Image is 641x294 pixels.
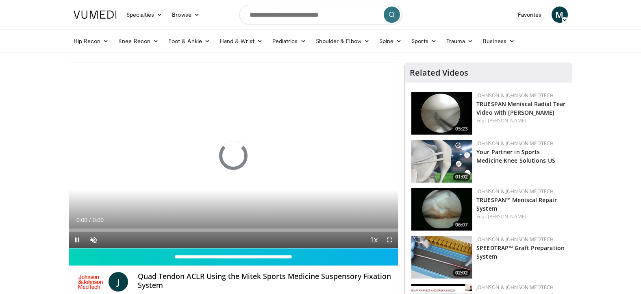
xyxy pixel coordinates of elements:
[138,272,391,290] h4: Quad Tendon ACLR Using the Mitek Sports Medicine Suspensory Fixation System
[76,272,106,292] img: Johnson & Johnson MedTech
[365,232,382,248] button: Playback Rate
[476,100,565,116] a: TRUESPAN Meniscal Radial Tear Video with [PERSON_NAME]
[513,7,547,23] a: Favorites
[411,236,472,279] a: 02:02
[476,117,565,124] div: Feat.
[406,33,441,49] a: Sports
[478,33,519,49] a: Business
[441,33,478,49] a: Trauma
[476,196,557,212] a: TRUESPAN™ Meniscal Repair System
[411,188,472,231] img: e42d750b-549a-4175-9691-fdba1d7a6a0f.150x105_q85_crop-smart_upscale.jpg
[453,221,470,229] span: 06:07
[69,63,398,248] video-js: Video Player
[476,236,554,243] a: Johnson & Johnson MedTech
[411,92,472,135] a: 05:23
[76,217,87,223] span: 0:00
[411,236,472,279] img: a46a2fe1-2704-4a9e-acc3-1c278068f6c4.150x105_q85_crop-smart_upscale.jpg
[476,213,565,220] div: Feat.
[488,117,526,124] a: [PERSON_NAME]
[488,213,526,220] a: [PERSON_NAME]
[476,92,554,99] a: Johnson & Johnson MedTech
[69,232,85,248] button: Pause
[113,33,163,49] a: Knee Recon
[93,217,104,223] span: 0:00
[122,7,167,23] a: Specialties
[109,272,128,292] a: J
[85,232,102,248] button: Unmute
[163,33,215,49] a: Foot & Ankle
[476,284,554,291] a: Johnson & Johnson MedTech
[89,217,91,223] span: /
[453,269,470,277] span: 02:02
[453,173,470,181] span: 01:02
[69,33,114,49] a: Hip Recon
[410,68,468,78] h4: Related Videos
[215,33,267,49] a: Hand & Wrist
[476,140,554,147] a: Johnson & Johnson MedTech
[411,188,472,231] a: 06:07
[374,33,406,49] a: Spine
[239,5,402,24] input: Search topics, interventions
[69,229,398,232] div: Progress Bar
[476,244,565,260] a: SPEEDTRAP™ Graft Preparation System
[411,92,472,135] img: a9cbc79c-1ae4-425c-82e8-d1f73baa128b.150x105_q85_crop-smart_upscale.jpg
[552,7,568,23] a: M
[167,7,204,23] a: Browse
[411,140,472,183] a: 01:02
[74,11,117,19] img: VuMedi Logo
[267,33,311,49] a: Pediatrics
[476,148,555,164] a: Your Partner in Sports Medicine Knee Solutions US
[311,33,374,49] a: Shoulder & Elbow
[476,188,554,195] a: Johnson & Johnson MedTech
[382,232,398,248] button: Fullscreen
[453,125,470,133] span: 05:23
[411,140,472,183] img: 0543fda4-7acd-4b5c-b055-3730b7e439d4.150x105_q85_crop-smart_upscale.jpg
